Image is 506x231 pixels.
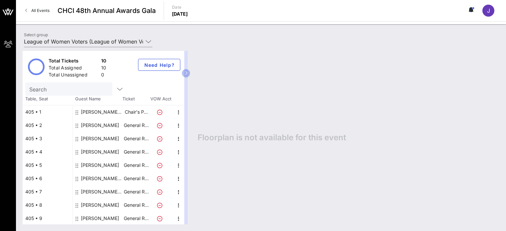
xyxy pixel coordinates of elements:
a: All Events [21,5,54,16]
div: Morgan Murray [81,212,119,225]
div: 405 • 8 [23,198,73,212]
span: All Events [31,8,50,13]
p: [DATE] [172,11,188,17]
div: 10 [101,64,106,73]
div: Sarah Courtney Courtney [81,105,123,119]
p: Date [172,4,188,11]
div: Gabrielle Udelle [81,198,119,212]
span: Ticket [122,96,149,102]
p: Chair's P… [123,105,149,119]
span: Table, Seat [23,96,73,102]
div: 405 • 3 [23,132,73,145]
p: General R… [123,172,149,185]
div: 405 • 1 [23,105,73,119]
p: General R… [123,212,149,225]
span: Floorplan is not available for this event [198,133,346,143]
div: Total Assigned [49,64,98,73]
div: Luana Chaires [81,119,119,132]
div: 405 • 5 [23,159,73,172]
div: Dylan Sione [81,132,119,145]
div: 405 • 2 [23,119,73,132]
p: General R… [123,145,149,159]
p: General R… [123,185,149,198]
div: Laura Ostendorf Aequalis [81,185,123,198]
div: J [482,5,494,17]
div: 405 • 7 [23,185,73,198]
div: Heather Kosolov [81,159,119,172]
p: General R… [123,132,149,145]
div: 405 • 4 [23,145,73,159]
div: 10 [101,58,106,66]
div: Total Unassigned [49,71,98,80]
span: VOW Acct [149,96,172,102]
div: 0 [101,71,106,80]
p: General R… [123,159,149,172]
p: General R… [123,119,149,132]
span: J [487,7,490,14]
span: Guest Name [73,96,122,102]
div: Jessica J Jones Capparell [81,172,123,185]
span: CHCI 48th Annual Awards Gala [58,6,156,16]
button: Need Help? [138,59,180,71]
label: Select group [24,32,48,37]
p: General R… [123,198,149,212]
div: Marcia Johnson [81,145,119,159]
span: Need Help? [144,62,175,68]
div: Total Tickets [49,58,98,66]
div: 405 • 9 [23,212,73,225]
div: 405 • 6 [23,172,73,185]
